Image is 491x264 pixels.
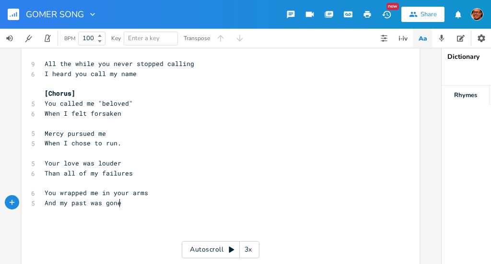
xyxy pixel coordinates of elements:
button: New [377,6,396,23]
span: I heard you call my name [45,69,137,78]
div: New [386,3,399,10]
span: When I chose to run. [45,139,121,147]
div: Key [111,35,121,41]
span: You called me "beloved" [45,99,133,108]
span: [Chorus] [45,89,75,98]
div: Share [421,10,437,19]
span: Than all of my failures [45,169,133,177]
img: Isai Serrano [471,8,483,21]
span: Mercy pursued me [45,129,106,138]
div: BPM [64,36,75,41]
div: Autoscroll [182,241,259,258]
div: Transpose [184,35,210,41]
span: GOMER SONG [26,10,84,19]
div: 3x [240,241,257,258]
span: Enter a key [128,34,160,43]
span: All the while you never stopped calling [45,59,194,68]
span: Your love was louder [45,159,121,167]
button: Share [401,7,444,22]
span: You wrapped me in your arms [45,188,148,197]
div: Rhymes [442,86,489,105]
span: When I felt forsaken [45,109,121,118]
span: And my past was gone [45,198,121,207]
